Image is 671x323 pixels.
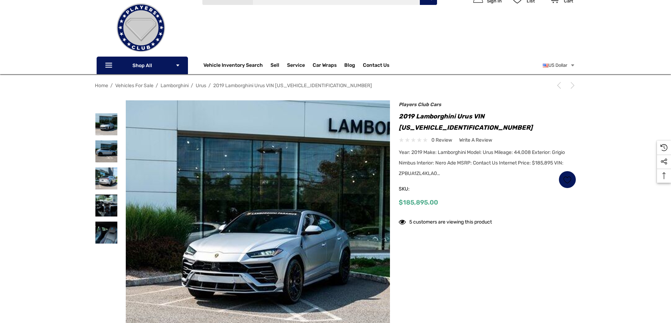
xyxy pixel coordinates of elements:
a: Urus [196,83,206,89]
h1: 2019 Lamborghini Urus VIN [US_VEHICLE_IDENTIFICATION_NUMBER] [399,111,576,133]
img: For Sale: 2019 Lamborghini Urus VIN ZPBUA1ZL4KLA04368 [95,194,117,217]
div: 5 customers are viewing this product [399,215,492,226]
svg: Icon Arrow Down [175,63,180,68]
a: Wish List [559,171,576,188]
svg: Wish List [563,176,572,184]
span: Car Wraps [313,62,337,70]
img: For Sale: 2019 Lamborghini Urus VIN ZPBUA1ZL4KLA04368 [95,221,117,244]
span: 0 review [431,136,452,144]
a: Players Club Cars [399,102,441,108]
svg: Recently Viewed [660,144,667,151]
span: Write a Review [459,137,492,143]
a: Write a Review [459,136,492,144]
span: Year: 2019 Make: Lamborghini Model: Urus Mileage: 44,008 Exterior: Grigio Nimbus Interior: Nero A... [399,149,565,176]
img: For Sale: 2019 Lamborghini Urus VIN ZPBUA1ZL4KLA04368 [95,167,117,189]
a: Sell [271,58,287,72]
a: USD [543,58,575,72]
a: Next [566,82,576,89]
a: Vehicle Inventory Search [203,62,263,70]
img: For Sale: 2019 Lamborghini Urus VIN ZPBUA1ZL4KLA04368 [95,140,117,162]
a: 2019 Lamborghini Urus VIN [US_VEHICLE_IDENTIFICATION_NUMBER] [213,83,372,89]
a: Blog [344,62,355,70]
span: SKU: [399,184,434,194]
nav: Breadcrumb [95,79,576,92]
a: Vehicles For Sale [115,83,154,89]
a: Car Wraps [313,58,344,72]
svg: Icon Line [104,62,115,70]
span: $185,895.00 [399,199,438,206]
a: Service [287,62,305,70]
p: Shop All [97,57,188,74]
img: For Sale: 2019 Lamborghini Urus VIN ZPBUA1ZL4KLA04368 [95,113,117,135]
span: Sell [271,62,279,70]
svg: Top [657,172,671,179]
a: Contact Us [363,62,389,70]
a: Lamborghini [161,83,189,89]
a: Previous [555,82,565,89]
svg: Social Media [660,158,667,165]
a: Home [95,83,108,89]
